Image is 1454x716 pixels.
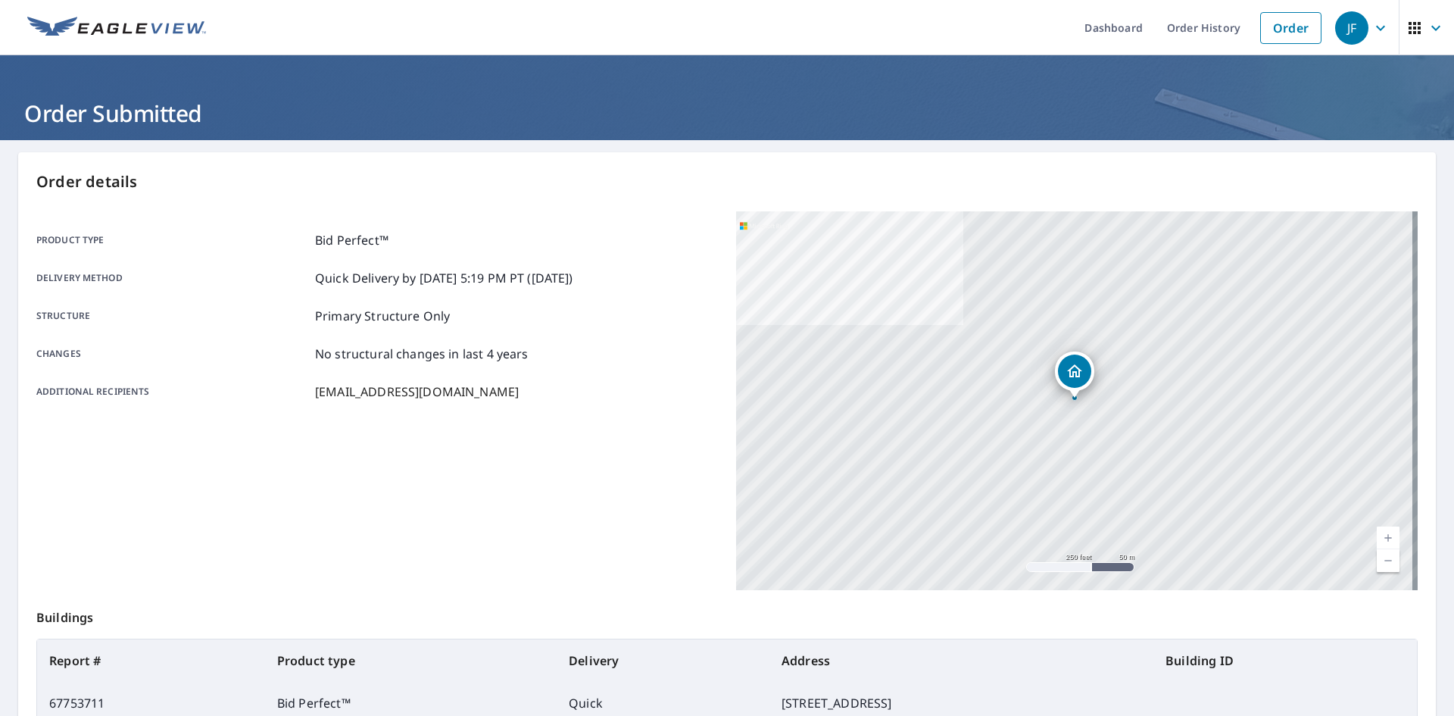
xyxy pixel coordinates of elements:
h1: Order Submitted [18,98,1436,129]
p: Changes [36,345,309,363]
th: Delivery [557,639,769,682]
a: Current Level 17, Zoom In [1377,527,1399,549]
p: Product type [36,231,309,249]
th: Product type [265,639,557,682]
th: Address [769,639,1153,682]
a: Current Level 17, Zoom Out [1377,549,1399,572]
p: Structure [36,307,309,325]
p: Bid Perfect™ [315,231,388,249]
th: Building ID [1153,639,1417,682]
p: Quick Delivery by [DATE] 5:19 PM PT ([DATE]) [315,269,573,287]
p: No structural changes in last 4 years [315,345,529,363]
p: Buildings [36,590,1418,639]
p: Delivery method [36,269,309,287]
img: EV Logo [27,17,206,39]
th: Report # [37,639,265,682]
p: Primary Structure Only [315,307,450,325]
div: Dropped pin, building 1, Residential property, 378 Brook Ave North Plainfield, NJ 07062 [1055,352,1094,399]
a: Order [1260,12,1321,44]
p: [EMAIL_ADDRESS][DOMAIN_NAME] [315,383,519,401]
p: Additional recipients [36,383,309,401]
div: JF [1335,11,1368,45]
p: Order details [36,170,1418,193]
